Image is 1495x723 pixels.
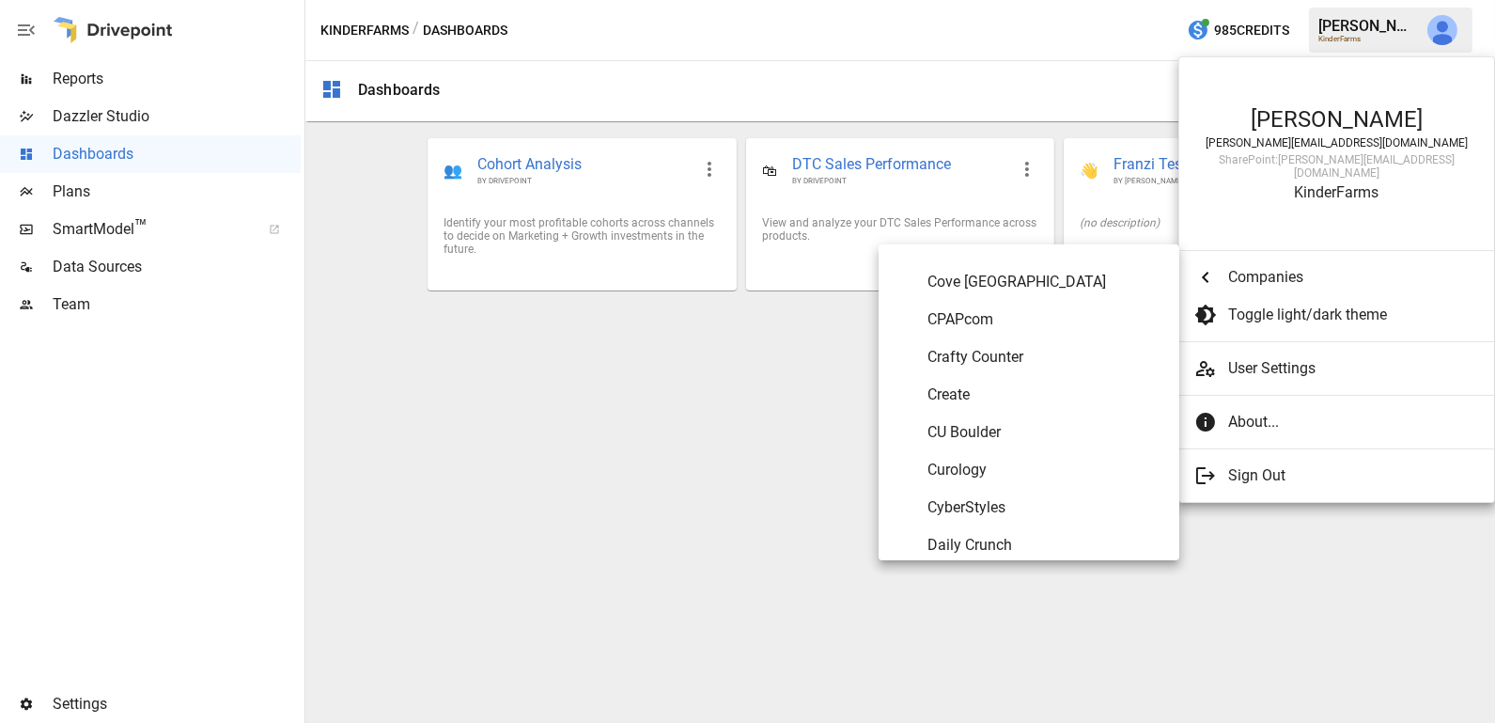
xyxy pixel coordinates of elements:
span: Create [927,384,1164,406]
span: About... [1228,411,1465,433]
span: Curology [927,459,1164,481]
div: SharePoint: [PERSON_NAME][EMAIL_ADDRESS][DOMAIN_NAME] [1198,153,1475,180]
div: KinderFarms [1198,183,1475,201]
span: Crafty Counter [927,346,1164,369]
span: CU Boulder [927,421,1164,444]
span: CPAPcom [927,308,1164,331]
span: Daily Crunch [927,534,1164,557]
div: [PERSON_NAME][EMAIL_ADDRESS][DOMAIN_NAME] [1198,136,1475,149]
span: Sign Out [1228,464,1465,487]
span: Cove [GEOGRAPHIC_DATA] [927,271,1164,293]
span: Toggle light/dark theme [1228,304,1465,326]
span: User Settings [1228,357,1479,380]
span: Companies [1228,266,1465,289]
div: [PERSON_NAME] [1198,106,1475,133]
span: CyberStyles [927,496,1164,519]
